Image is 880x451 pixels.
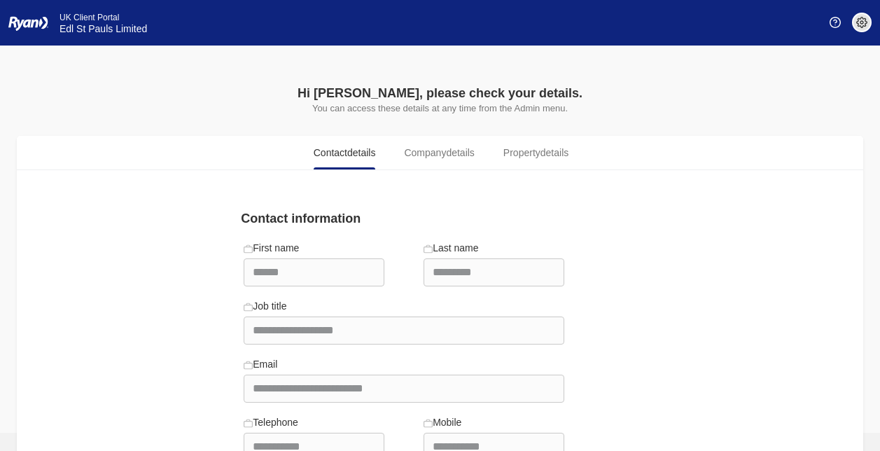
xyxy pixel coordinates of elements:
[161,103,720,113] p: You can access these details at any time from the Admin menu.
[856,17,867,28] img: settings
[424,241,478,256] label: Last name
[830,17,841,28] img: Help
[540,147,568,158] span: details
[491,136,580,169] a: Propertydetails
[314,146,376,160] span: Contact
[244,299,286,314] label: Job title
[302,136,388,169] a: Contactdetails
[244,357,277,372] label: Email
[60,23,147,34] span: Edl St Pauls Limited
[244,241,299,256] label: First name
[347,147,375,158] span: details
[60,13,119,22] span: UK Client Portal
[244,415,298,430] label: Telephone
[503,146,568,160] span: Property
[232,209,575,228] div: Contact information
[424,415,461,430] label: Mobile
[446,147,474,158] span: details
[161,84,720,103] div: Hi [PERSON_NAME], please check your details.
[392,136,486,169] a: Companydetails
[404,146,474,160] span: Company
